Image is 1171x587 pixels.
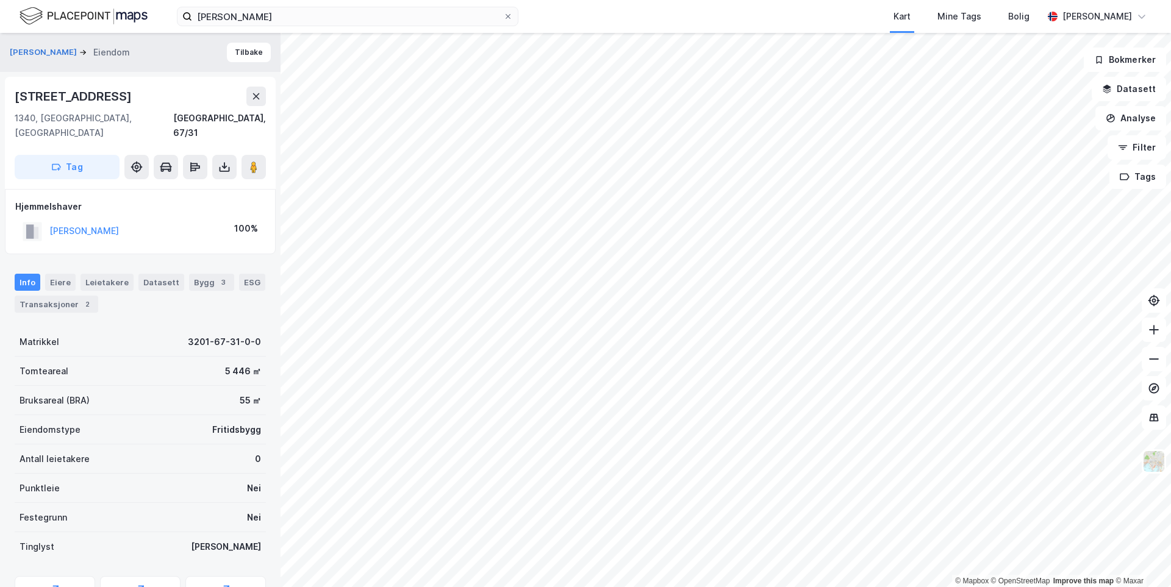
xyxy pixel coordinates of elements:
[937,9,981,24] div: Mine Tags
[1092,77,1166,101] button: Datasett
[15,274,40,291] div: Info
[15,87,134,106] div: [STREET_ADDRESS]
[81,274,134,291] div: Leietakere
[15,155,120,179] button: Tag
[173,111,266,140] div: [GEOGRAPHIC_DATA], 67/31
[192,7,503,26] input: Søk på adresse, matrikkel, gårdeiere, leietakere eller personer
[188,335,261,349] div: 3201-67-31-0-0
[1084,48,1166,72] button: Bokmerker
[1110,528,1171,587] iframe: Chat Widget
[15,199,265,214] div: Hjemmelshaver
[227,43,271,62] button: Tilbake
[1142,450,1166,473] img: Z
[20,539,54,554] div: Tinglyst
[212,422,261,437] div: Fritidsbygg
[991,577,1050,585] a: OpenStreetMap
[1108,135,1166,160] button: Filter
[10,46,79,59] button: [PERSON_NAME]
[20,364,68,379] div: Tomteareal
[191,539,261,554] div: [PERSON_NAME]
[234,221,258,236] div: 100%
[239,274,265,291] div: ESG
[247,510,261,525] div: Nei
[1062,9,1132,24] div: [PERSON_NAME]
[20,335,59,349] div: Matrikkel
[45,274,76,291] div: Eiere
[20,393,90,408] div: Bruksareal (BRA)
[189,274,234,291] div: Bygg
[138,274,184,291] div: Datasett
[240,393,261,408] div: 55 ㎡
[15,296,98,313] div: Transaksjoner
[93,45,130,60] div: Eiendom
[893,9,911,24] div: Kart
[1095,106,1166,130] button: Analyse
[20,422,81,437] div: Eiendomstype
[225,364,261,379] div: 5 446 ㎡
[955,577,989,585] a: Mapbox
[20,510,67,525] div: Festegrunn
[20,452,90,466] div: Antall leietakere
[1008,9,1030,24] div: Bolig
[217,276,229,288] div: 3
[1110,528,1171,587] div: Kontrollprogram for chat
[81,298,93,310] div: 2
[15,111,173,140] div: 1340, [GEOGRAPHIC_DATA], [GEOGRAPHIC_DATA]
[255,452,261,466] div: 0
[1109,165,1166,189] button: Tags
[20,5,148,27] img: logo.f888ab2527a4732fd821a326f86c7f29.svg
[20,481,60,496] div: Punktleie
[247,481,261,496] div: Nei
[1053,577,1114,585] a: Improve this map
